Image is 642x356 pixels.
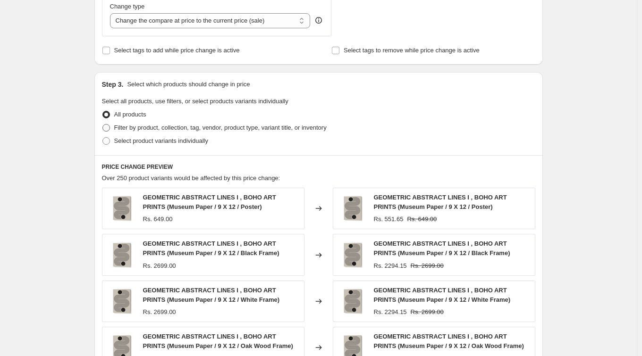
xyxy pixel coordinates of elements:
[338,241,366,269] img: gallerywrap-resized_212f066c-7c3d-4415-9b16-553eb73bee29_80x.jpg
[338,194,366,223] img: gallerywrap-resized_212f066c-7c3d-4415-9b16-553eb73bee29_80x.jpg
[411,261,444,271] strike: Rs. 2699.00
[102,174,280,182] span: Over 250 product variants would be affected by this price change:
[407,215,437,224] strike: Rs. 649.00
[102,163,535,171] h6: PRICE CHANGE PREVIEW
[114,111,146,118] span: All products
[374,287,511,303] span: GEOMETRIC ABSTRACT LINES I , BOHO ART PRINTS (Museum Paper / 9 X 12 / White Frame)
[374,240,510,257] span: GEOMETRIC ABSTRACT LINES I , BOHO ART PRINTS (Museum Paper / 9 X 12 / Black Frame)
[374,307,407,317] div: Rs. 2294.15
[143,215,173,224] div: Rs. 649.00
[143,307,176,317] div: Rs. 2699.00
[102,80,124,89] h2: Step 3.
[114,124,327,131] span: Filter by product, collection, tag, vendor, product type, variant title, or inventory
[107,194,135,223] img: gallerywrap-resized_212f066c-7c3d-4415-9b16-553eb73bee29_80x.jpg
[143,287,280,303] span: GEOMETRIC ABSTRACT LINES I , BOHO ART PRINTS (Museum Paper / 9 X 12 / White Frame)
[374,333,524,349] span: GEOMETRIC ABSTRACT LINES I , BOHO ART PRINTS (Museum Paper / 9 X 12 / Oak Wood Frame)
[127,80,250,89] p: Select which products should change in price
[143,333,293,349] span: GEOMETRIC ABSTRACT LINES I , BOHO ART PRINTS (Museum Paper / 9 X 12 / Oak Wood Frame)
[102,98,288,105] span: Select all products, use filters, or select products variants individually
[411,307,444,317] strike: Rs. 2699.00
[143,240,279,257] span: GEOMETRIC ABSTRACT LINES I , BOHO ART PRINTS (Museum Paper / 9 X 12 / Black Frame)
[338,287,366,315] img: gallerywrap-resized_212f066c-7c3d-4415-9b16-553eb73bee29_80x.jpg
[374,261,407,271] div: Rs. 2294.15
[114,137,208,144] span: Select product variants individually
[314,16,323,25] div: help
[107,241,135,269] img: gallerywrap-resized_212f066c-7c3d-4415-9b16-553eb73bee29_80x.jpg
[344,47,480,54] span: Select tags to remove while price change is active
[110,3,145,10] span: Change type
[143,194,276,210] span: GEOMETRIC ABSTRACT LINES I , BOHO ART PRINTS (Museum Paper / 9 X 12 / Poster)
[107,287,135,315] img: gallerywrap-resized_212f066c-7c3d-4415-9b16-553eb73bee29_80x.jpg
[143,261,176,271] div: Rs. 2699.00
[374,194,507,210] span: GEOMETRIC ABSTRACT LINES I , BOHO ART PRINTS (Museum Paper / 9 X 12 / Poster)
[114,47,240,54] span: Select tags to add while price change is active
[374,215,404,224] div: Rs. 551.65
